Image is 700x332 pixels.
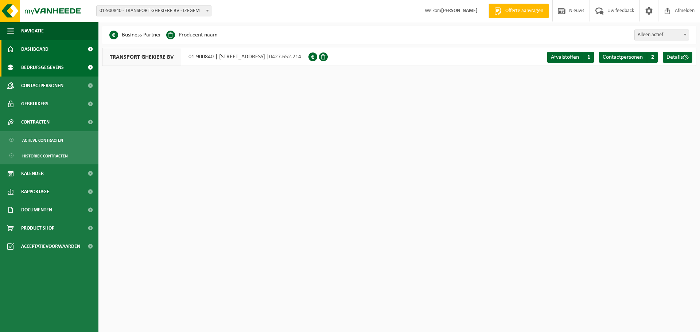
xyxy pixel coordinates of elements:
[599,52,658,63] a: Contactpersonen 2
[102,48,181,66] span: TRANSPORT GHEKIERE BV
[21,22,44,40] span: Navigatie
[22,149,68,163] span: Historiek contracten
[21,95,48,113] span: Gebruikers
[489,4,549,18] a: Offerte aanvragen
[96,5,211,16] span: 01-900840 - TRANSPORT GHEKIERE BV - IZEGEM
[603,54,643,60] span: Contactpersonen
[2,133,97,147] a: Actieve contracten
[109,30,161,40] li: Business Partner
[21,40,48,58] span: Dashboard
[21,113,50,131] span: Contracten
[551,54,579,60] span: Afvalstoffen
[634,30,689,40] span: Alleen actief
[22,133,63,147] span: Actieve contracten
[97,6,211,16] span: 01-900840 - TRANSPORT GHEKIERE BV - IZEGEM
[102,48,308,66] div: 01-900840 | [STREET_ADDRESS] |
[547,52,594,63] a: Afvalstoffen 1
[21,201,52,219] span: Documenten
[21,237,80,255] span: Acceptatievoorwaarden
[441,8,478,13] strong: [PERSON_NAME]
[21,58,64,77] span: Bedrijfsgegevens
[21,164,44,183] span: Kalender
[663,52,692,63] a: Details
[647,52,658,63] span: 2
[583,52,594,63] span: 1
[2,149,97,163] a: Historiek contracten
[166,30,218,40] li: Producent naam
[21,183,49,201] span: Rapportage
[269,54,301,60] span: 0427.652.214
[666,54,683,60] span: Details
[21,77,63,95] span: Contactpersonen
[635,30,689,40] span: Alleen actief
[21,219,54,237] span: Product Shop
[503,7,545,15] span: Offerte aanvragen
